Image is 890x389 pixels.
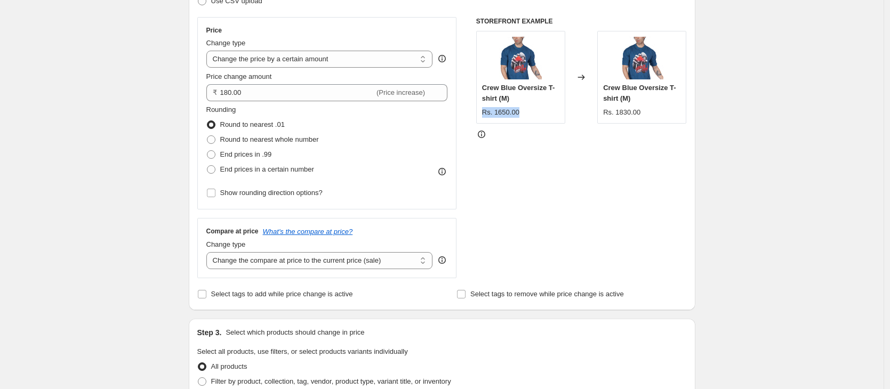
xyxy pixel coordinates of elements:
span: Round to nearest whole number [220,135,319,143]
input: -10.00 [220,84,375,101]
span: Select all products, use filters, or select products variants individually [197,347,408,355]
button: What's the compare at price? [263,228,353,236]
img: DSC07427copy_80x.jpg [621,37,663,79]
div: Rs. 1650.00 [482,107,519,118]
p: Select which products should change in price [226,327,364,338]
span: Round to nearest .01 [220,120,285,128]
h3: Price [206,26,222,35]
span: Change type [206,39,246,47]
div: Rs. 1830.00 [603,107,640,118]
span: Filter by product, collection, tag, vendor, product type, variant title, or inventory [211,377,451,385]
span: Crew Blue Oversize T-shirt (M) [482,84,555,102]
span: (Price increase) [376,88,425,96]
span: End prices in .99 [220,150,272,158]
span: Select tags to remove while price change is active [470,290,624,298]
span: Change type [206,240,246,248]
span: End prices in a certain number [220,165,314,173]
div: help [437,255,447,265]
h3: Compare at price [206,227,259,236]
span: Price change amount [206,72,272,80]
h2: Step 3. [197,327,222,338]
span: Show rounding direction options? [220,189,323,197]
span: All products [211,362,247,370]
div: help [437,53,447,64]
img: DSC07427copy_80x.jpg [499,37,542,79]
h6: STOREFRONT EXAMPLE [476,17,687,26]
span: Select tags to add while price change is active [211,290,353,298]
span: Crew Blue Oversize T-shirt (M) [603,84,676,102]
span: ₹ [213,88,217,96]
span: Rounding [206,106,236,114]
